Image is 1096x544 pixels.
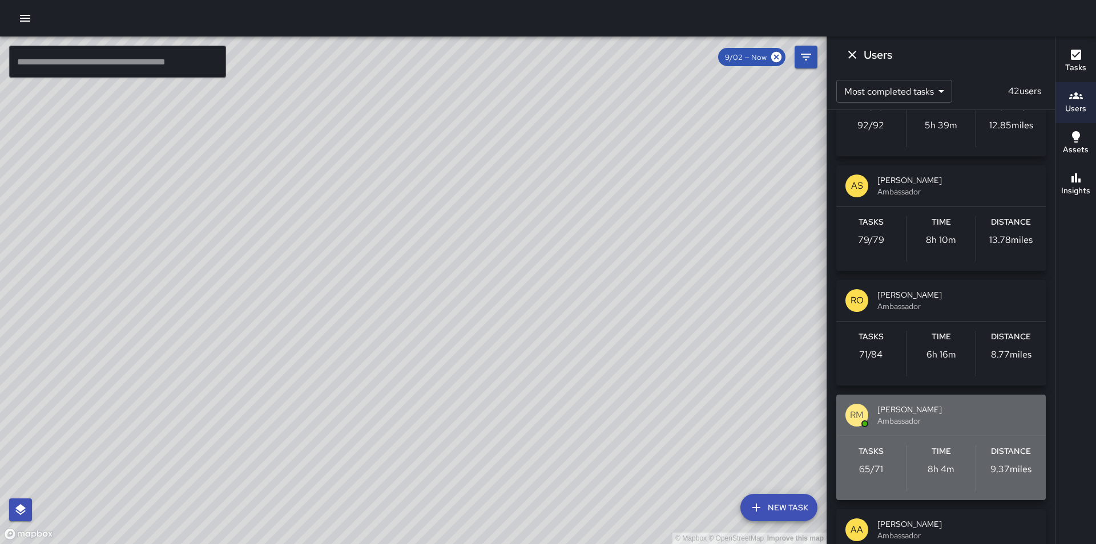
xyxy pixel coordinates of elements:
span: [PERSON_NAME] [877,174,1037,186]
p: 9.37 miles [990,462,1031,476]
p: 12.85 miles [989,119,1033,132]
h6: Distance [991,331,1031,343]
span: [PERSON_NAME] [877,289,1037,301]
button: Assets [1055,123,1096,164]
h6: Time [932,445,951,458]
p: RM [850,408,864,422]
p: AA [851,523,863,537]
button: Filters [795,46,817,68]
span: Ambassador [877,415,1037,427]
button: RO[PERSON_NAME]AmbassadorTasks71/84Time6h 16mDistance8.77miles [836,280,1046,385]
button: Users [1055,82,1096,123]
h6: Insights [1061,185,1090,197]
h6: Tasks [859,331,884,343]
div: 9/02 — Now [718,48,785,66]
h6: Tasks [859,216,884,229]
p: RO [851,294,864,307]
div: Most completed tasks [836,80,952,103]
p: 92 / 92 [857,119,884,132]
p: 13.78 miles [989,233,1033,247]
span: Ambassador [877,301,1037,312]
span: Ambassador [877,186,1037,197]
h6: Distance [991,216,1031,229]
h6: Users [864,46,892,64]
p: 42 users [1004,84,1046,98]
button: AS[PERSON_NAME]AmbassadorTasks79/79Time8h 10mDistance13.78miles [836,165,1046,271]
button: Insights [1055,164,1096,205]
h6: Tasks [859,445,884,458]
button: New Task [740,494,817,521]
span: Ambassador [877,530,1037,541]
span: [PERSON_NAME] [877,518,1037,530]
p: 8.77 miles [991,348,1031,362]
p: 8h 10m [926,233,956,247]
h6: Assets [1063,144,1089,156]
button: Tasks [1055,41,1096,82]
p: AS [851,179,863,193]
span: [PERSON_NAME] [877,404,1037,415]
h6: Time [932,216,951,229]
p: 5h 39m [925,119,957,132]
button: RM[PERSON_NAME]AmbassadorTasks65/71Time8h 4mDistance9.37miles [836,395,1046,500]
p: 71 / 84 [859,348,883,362]
p: 6h 16m [926,348,956,362]
p: 79 / 79 [858,233,884,247]
h6: Users [1065,103,1086,115]
h6: Time [932,331,951,343]
h6: Distance [991,445,1031,458]
h6: Tasks [1065,62,1086,74]
p: 65 / 71 [859,462,883,476]
span: 9/02 — Now [718,52,773,62]
p: 8h 4m [928,462,954,476]
button: Dismiss [841,43,864,66]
